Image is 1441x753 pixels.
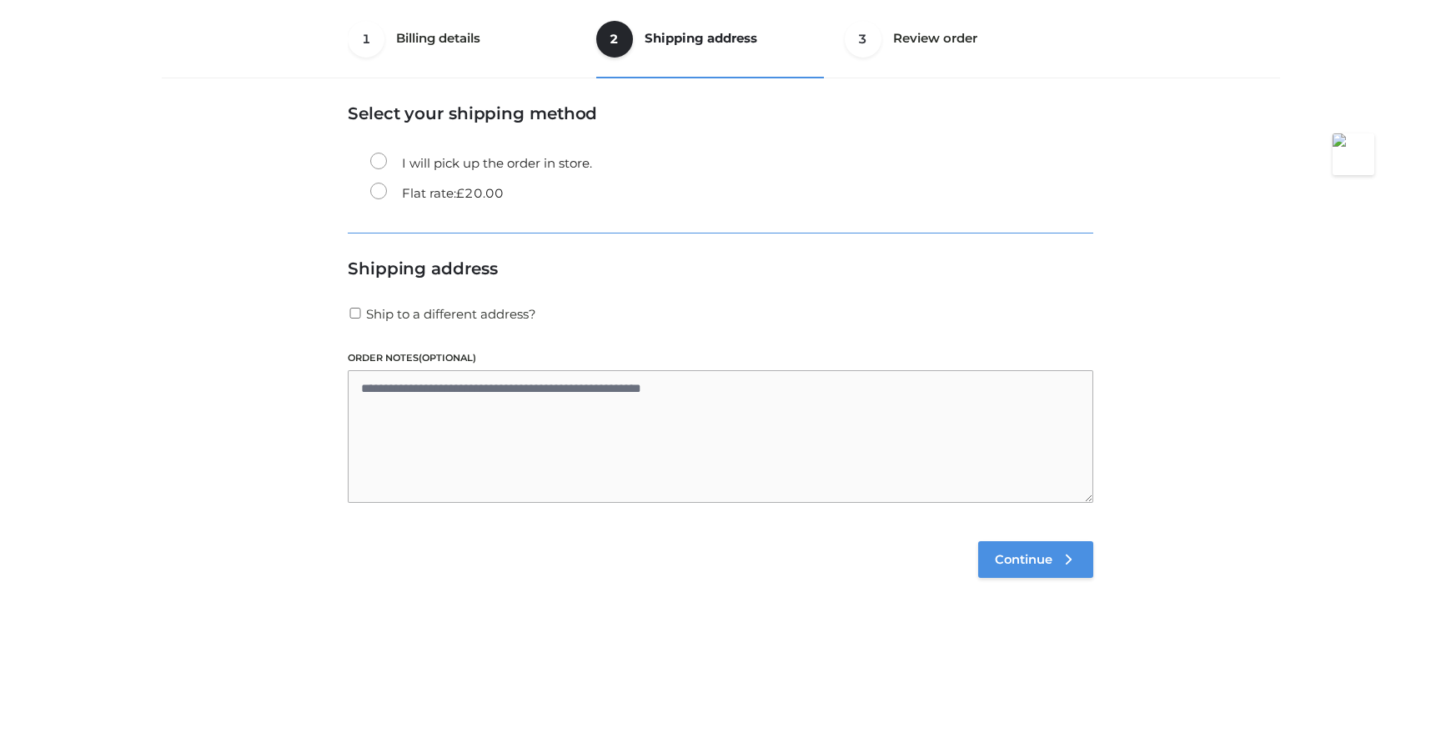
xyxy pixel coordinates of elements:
bdi: 20.00 [456,185,504,201]
label: I will pick up the order in store. [370,153,592,174]
h3: Select your shipping method [348,103,1093,123]
h3: Shipping address [348,259,1093,279]
span: Continue [995,552,1052,567]
label: Order notes [348,350,1093,366]
input: Ship to a different address? [348,308,363,319]
span: (optional) [419,352,476,364]
span: Ship to a different address? [366,306,536,322]
a: Continue [978,541,1093,578]
label: Flat rate: [370,183,504,204]
span: £ [456,185,464,201]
